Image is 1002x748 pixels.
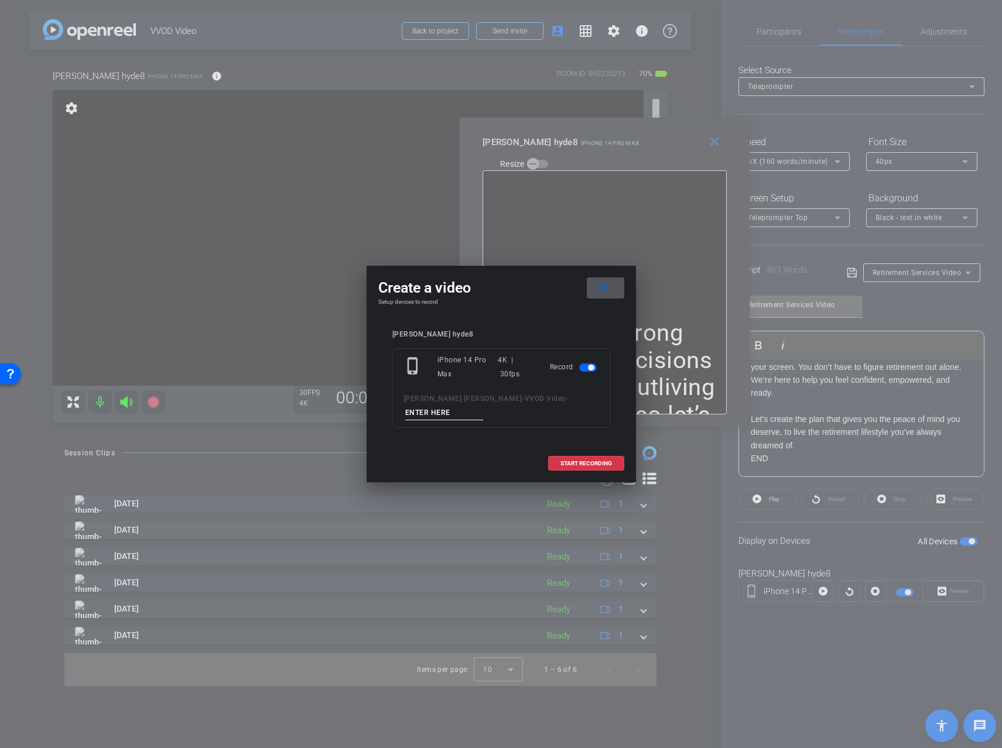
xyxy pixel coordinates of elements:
[403,394,522,403] span: [PERSON_NAME] [PERSON_NAME]
[550,353,599,381] div: Record
[498,353,532,381] div: 4K | 30fps
[392,330,610,339] div: [PERSON_NAME] hyde8
[522,394,525,403] span: -
[378,277,624,298] div: Create a video
[560,461,612,466] span: START RECORDING
[403,356,425,378] mat-icon: phone_iphone
[596,281,610,296] mat-icon: close
[548,456,624,471] button: START RECORDING
[405,406,484,420] input: ENTER HERE
[525,394,566,403] span: VVOD Video
[378,298,624,306] h4: Setup devices to record
[566,394,569,403] span: -
[437,353,498,381] div: iPhone 14 Pro Max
